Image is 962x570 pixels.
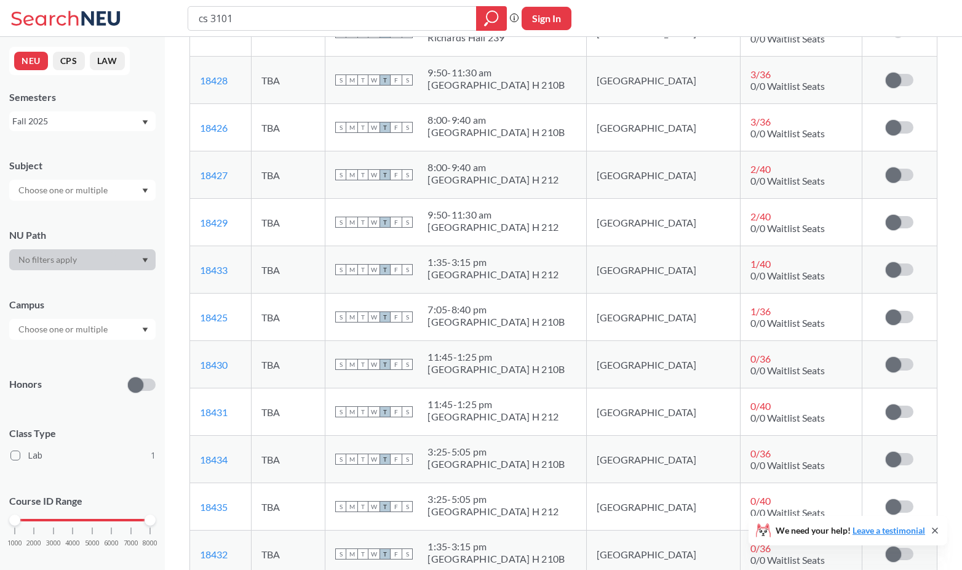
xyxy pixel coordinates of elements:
[391,217,402,228] span: F
[251,151,325,199] td: TBA
[587,483,741,531] td: [GEOGRAPHIC_DATA]
[427,351,565,363] div: 11:45 - 1:25 pm
[750,412,825,423] span: 0/0 Waitlist Seats
[368,122,380,133] span: W
[427,31,504,44] div: Richards Hall 239
[427,161,559,174] div: 8:00 - 9:40 am
[750,400,771,412] span: 0 / 40
[104,540,119,547] span: 6000
[476,6,507,31] div: magnifying glass
[200,359,228,371] a: 18430
[402,454,413,465] span: S
[750,554,825,566] span: 0/0 Waitlist Seats
[357,454,368,465] span: T
[368,406,380,417] span: W
[9,298,156,311] div: Campus
[65,540,80,547] span: 4000
[391,359,402,370] span: F
[12,183,116,198] input: Choose one or multiple
[750,364,825,376] span: 0/0 Waitlist Seats
[357,217,368,228] span: T
[427,411,559,423] div: [GEOGRAPHIC_DATA] H 212
[9,180,156,201] div: Dropdown arrow
[380,501,391,512] span: T
[402,74,413,86] span: S
[10,448,156,464] label: Lab
[391,74,402,86] span: F
[200,169,228,181] a: 18427
[427,268,559,281] div: [GEOGRAPHIC_DATA] H 212
[750,507,825,518] span: 0/0 Waitlist Seats
[357,501,368,512] span: T
[335,406,346,417] span: S
[587,246,741,294] td: [GEOGRAPHIC_DATA]
[427,505,559,518] div: [GEOGRAPHIC_DATA] H 212
[12,322,116,337] input: Choose one or multiple
[346,74,357,86] span: M
[9,159,156,172] div: Subject
[427,209,559,221] div: 9:50 - 11:30 am
[251,436,325,483] td: TBA
[427,458,565,470] div: [GEOGRAPHIC_DATA] H 210B
[750,68,771,80] span: 3 / 36
[151,449,156,462] span: 1
[357,264,368,275] span: T
[427,174,559,186] div: [GEOGRAPHIC_DATA] H 212
[251,483,325,531] td: TBA
[7,540,22,547] span: 1000
[380,311,391,323] span: T
[402,406,413,417] span: S
[587,388,741,436] td: [GEOGRAPHIC_DATA]
[380,454,391,465] span: T
[368,454,380,465] span: W
[142,120,148,125] svg: Dropdown arrow
[522,7,571,30] button: Sign In
[142,258,148,263] svg: Dropdown arrow
[200,454,228,465] a: 18434
[368,501,380,512] span: W
[251,341,325,388] td: TBA
[750,495,771,507] span: 0 / 40
[368,169,380,180] span: W
[391,501,402,512] span: F
[427,316,565,328] div: [GEOGRAPHIC_DATA] H 210B
[251,294,325,341] td: TBA
[750,116,771,127] span: 3 / 36
[368,74,380,86] span: W
[750,459,825,471] span: 0/0 Waitlist Seats
[587,57,741,104] td: [GEOGRAPHIC_DATA]
[142,327,148,332] svg: Dropdown arrow
[750,317,825,329] span: 0/0 Waitlist Seats
[750,448,771,459] span: 0 / 36
[750,163,771,175] span: 2 / 40
[380,359,391,370] span: T
[346,359,357,370] span: M
[346,169,357,180] span: M
[750,353,771,364] span: 0 / 36
[200,406,228,418] a: 18431
[750,175,825,187] span: 0/0 Waitlist Seats
[587,436,741,483] td: [GEOGRAPHIC_DATA]
[200,27,228,39] a: 20658
[251,104,325,151] td: TBA
[587,341,741,388] td: [GEOGRAPHIC_DATA]
[587,199,741,246] td: [GEOGRAPHIC_DATA]
[427,398,559,411] div: 11:45 - 1:25 pm
[357,359,368,370] span: T
[85,540,100,547] span: 5000
[335,548,346,560] span: S
[346,548,357,560] span: M
[14,52,48,70] button: NEU
[402,122,413,133] span: S
[368,217,380,228] span: W
[402,311,413,323] span: S
[380,122,391,133] span: T
[427,221,559,233] div: [GEOGRAPHIC_DATA] H 212
[251,388,325,436] td: TBA
[200,501,228,513] a: 18435
[200,548,228,560] a: 18432
[9,377,42,391] p: Honors
[251,57,325,104] td: TBA
[9,249,156,270] div: Dropdown arrow
[142,188,148,193] svg: Dropdown arrow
